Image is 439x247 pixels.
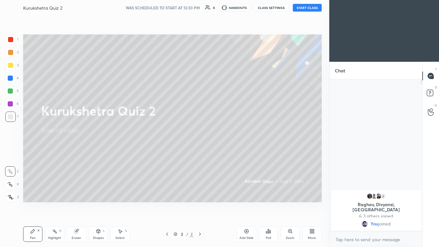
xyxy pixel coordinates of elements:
[30,236,36,240] div: Pen
[380,193,386,199] div: 3
[5,192,19,202] div: Z
[5,73,19,83] div: 4
[308,236,316,240] div: More
[371,193,377,199] img: default.png
[59,229,61,233] div: H
[186,232,188,236] div: /
[5,166,19,177] div: C
[254,4,289,12] button: CLASS SETTINGS
[330,189,423,232] div: grid
[435,67,437,72] p: T
[125,229,127,233] div: S
[5,86,19,96] div: 5
[371,221,378,226] span: You
[335,214,417,219] p: & 3 others joined
[293,4,322,12] button: START CLASS
[72,236,81,240] div: Eraser
[213,6,215,9] div: 6
[5,112,19,122] div: 7
[126,5,200,11] h5: WAS SCHEDULED TO START AT 12:30 PM
[115,236,125,240] div: Select
[103,229,105,233] div: L
[5,99,19,109] div: 6
[5,47,19,58] div: 2
[219,4,250,12] button: HANDOUTS
[38,229,40,233] div: P
[330,62,350,79] p: Chat
[23,5,62,11] h4: Kurukshetra Quiz 2
[266,236,271,240] div: Poll
[179,232,185,236] div: 2
[5,60,19,70] div: 3
[366,193,372,199] img: 900f5fd7c34648c9b812a64206eac1eb.jpg
[239,236,254,240] div: Add Slide
[378,221,391,226] span: joined
[375,193,381,199] img: ed4ae114face4f1e9236ab1edba205ab.jpg
[435,85,437,90] p: D
[435,103,437,108] p: G
[48,236,61,240] div: Highlight
[362,221,368,227] img: 5f78e08646bc44f99abb663be3a7d85a.jpg
[5,34,18,45] div: 1
[335,202,417,212] p: Raghav, Divyansi, [GEOGRAPHIC_DATA]
[5,179,19,189] div: X
[286,236,294,240] div: Zoom
[93,236,104,240] div: Shapes
[190,231,193,237] div: 2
